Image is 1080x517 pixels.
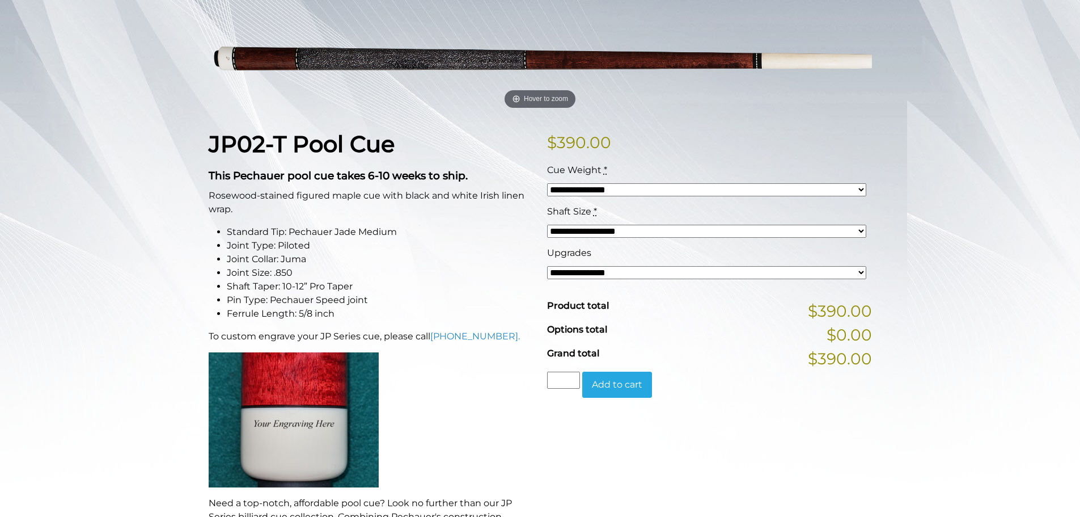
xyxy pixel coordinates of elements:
span: Grand total [547,348,599,359]
p: Rosewood-stained figured maple cue with black and white Irish linen wrap. [209,189,533,216]
bdi: 390.00 [547,133,611,152]
span: $ [547,133,557,152]
li: Joint Size: .850 [227,266,533,280]
li: Pin Type: Pechauer Speed joint [227,293,533,307]
abbr: required [594,206,597,217]
li: Standard Tip: Pechauer Jade Medium [227,225,533,239]
button: Add to cart [582,372,652,398]
strong: This Pechauer pool cue takes 6-10 weeks to ship. [209,169,468,182]
img: jp02-T.png [209,2,872,113]
span: Upgrades [547,247,591,258]
li: Shaft Taper: 10-12” Pro Taper [227,280,533,293]
span: $390.00 [808,299,872,323]
li: Joint Collar: Juma [227,253,533,266]
span: Cue Weight [547,165,602,175]
p: To custom engrave your JP Series cue, please call [209,330,533,343]
span: Product total [547,300,609,311]
span: Options total [547,324,607,335]
span: Shaft Size [547,206,591,217]
li: Ferrule Length: 5/8 inch [227,307,533,321]
img: An image of a cue butt with the words "YOUR ENGRAVING HERE". [209,352,379,487]
strong: JP02-T Pool Cue [209,130,395,158]
input: Product quantity [547,372,580,389]
a: Hover to zoom [209,2,872,113]
span: $0.00 [827,323,872,347]
a: [PHONE_NUMBER]. [430,331,520,342]
abbr: required [604,165,607,175]
span: $390.00 [808,347,872,371]
li: Joint Type: Piloted [227,239,533,253]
